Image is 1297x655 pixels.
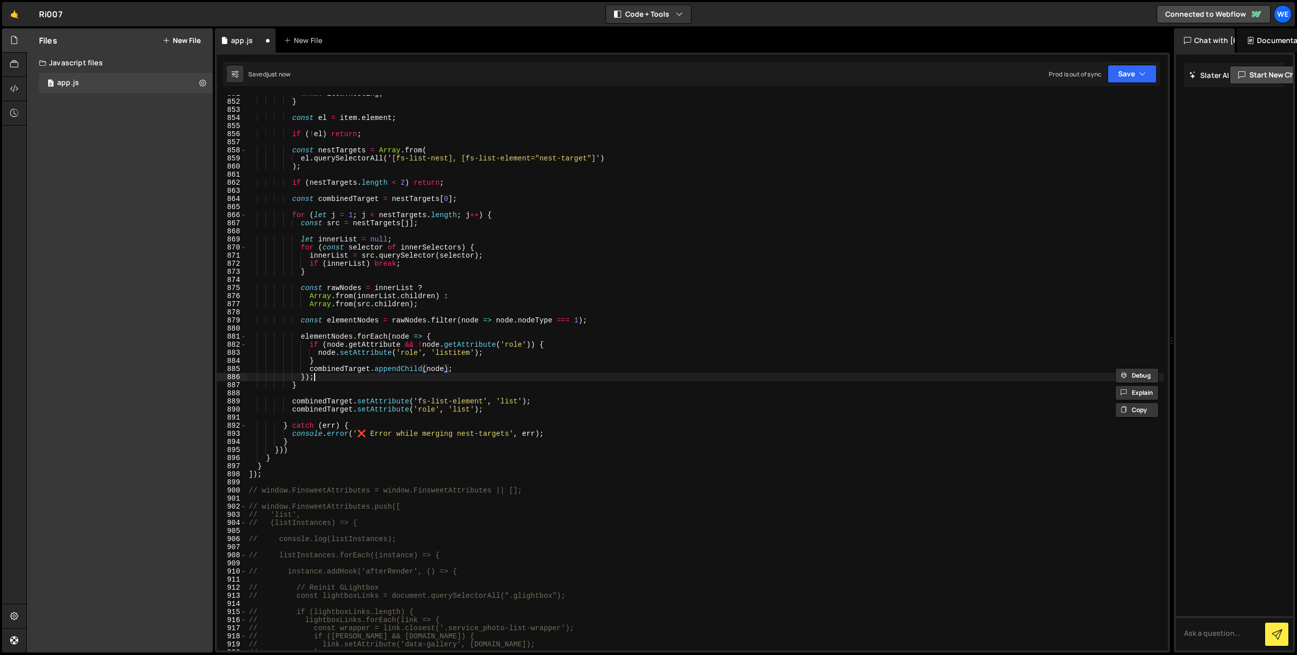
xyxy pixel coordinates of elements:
div: Ri007 [39,8,63,20]
div: 879 [217,316,247,324]
div: 865 [217,203,247,211]
h2: Files [39,35,57,46]
div: 894 [217,438,247,446]
div: 898 [217,470,247,478]
div: 871 [217,252,247,260]
div: 890 [217,405,247,414]
div: 877 [217,300,247,308]
div: 919 [217,640,247,648]
a: Connected to Webflow [1157,5,1271,23]
div: 893 [217,430,247,438]
div: 15307/40211.js [39,73,213,93]
a: 🤙 [2,2,27,26]
div: Saved [248,70,290,78]
div: 869 [217,235,247,243]
div: 857 [217,138,247,146]
button: New File [163,36,201,45]
div: app.js [231,35,253,46]
div: 866 [217,211,247,219]
div: New File [284,35,326,46]
div: 862 [217,179,247,187]
div: 899 [217,478,247,486]
div: 916 [217,616,247,624]
div: 911 [217,576,247,584]
div: Chat with [PERSON_NAME] [1174,28,1235,53]
div: app.js [57,78,79,88]
div: 856 [217,130,247,138]
div: 917 [217,624,247,632]
div: 909 [217,559,247,567]
div: 852 [217,98,247,106]
div: 905 [217,527,247,535]
div: 883 [217,349,247,357]
div: 858 [217,146,247,154]
div: 900 [217,486,247,495]
div: 864 [217,195,247,203]
div: 906 [217,535,247,543]
a: We [1274,5,1292,23]
div: just now [266,70,290,78]
div: Prod is out of sync [1049,70,1101,78]
div: 908 [217,551,247,559]
div: 880 [217,324,247,333]
div: 876 [217,292,247,300]
button: Debug [1115,368,1159,383]
div: 887 [217,381,247,389]
div: 882 [217,341,247,349]
div: 868 [217,227,247,235]
div: 872 [217,260,247,268]
div: 870 [217,243,247,252]
div: 859 [217,154,247,162]
div: 889 [217,397,247,405]
div: 915 [217,608,247,616]
div: 907 [217,543,247,551]
h2: Slater AI [1189,70,1230,80]
div: 914 [217,600,247,608]
div: 904 [217,519,247,527]
div: 881 [217,333,247,341]
div: 873 [217,268,247,276]
div: 875 [217,284,247,292]
div: 886 [217,373,247,381]
div: 902 [217,503,247,511]
div: 854 [217,114,247,122]
div: 892 [217,422,247,430]
div: 855 [217,122,247,130]
div: 918 [217,632,247,640]
div: 884 [217,357,247,365]
button: Copy [1115,402,1159,418]
div: 888 [217,389,247,397]
div: Javascript files [27,53,213,73]
div: 874 [217,276,247,284]
div: 897 [217,462,247,470]
div: 861 [217,171,247,179]
div: 910 [217,567,247,576]
button: Save [1108,65,1157,83]
div: 878 [217,308,247,316]
div: 913 [217,592,247,600]
div: 867 [217,219,247,227]
div: 901 [217,495,247,503]
div: 912 [217,584,247,592]
div: 885 [217,365,247,373]
div: 891 [217,414,247,422]
div: 903 [217,511,247,519]
button: Explain [1115,385,1159,400]
div: 896 [217,454,247,462]
button: Code + Tools [606,5,691,23]
div: 853 [217,106,247,114]
span: 0 [48,80,54,88]
div: 895 [217,446,247,454]
div: 860 [217,162,247,171]
div: 863 [217,187,247,195]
